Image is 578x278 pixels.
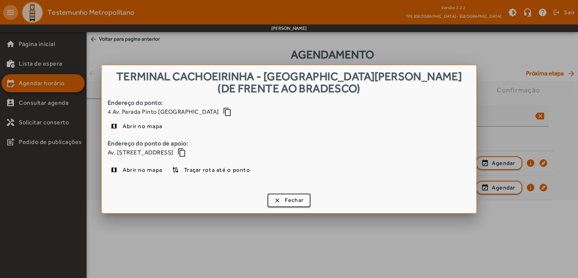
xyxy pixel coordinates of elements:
[184,165,250,174] span: Traçar rota até o ponto
[108,119,165,133] a: Abrir no mapa
[102,65,476,98] h1: Terminal Cachoeirinha - [GEOGRAPHIC_DATA][PERSON_NAME] (de frente ao Bradesco)
[223,107,232,116] mat-icon: content_copy
[108,148,173,157] span: Av. [STREET_ADDRESS]
[123,165,162,174] span: Abrir no mapa
[108,139,470,148] strong: Endereço do ponto de apoio:
[108,107,219,116] span: 4 Av. Parada Pinto [GEOGRAPHIC_DATA]
[268,194,311,207] button: Fechar
[108,163,165,177] a: Abrir no mapa
[177,148,186,157] mat-icon: content_copy
[108,98,470,107] strong: Endereço do ponto:
[285,196,304,205] span: Fechar
[123,122,162,131] span: Abrir no mapa
[169,163,253,177] a: Traçar rota até o ponto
